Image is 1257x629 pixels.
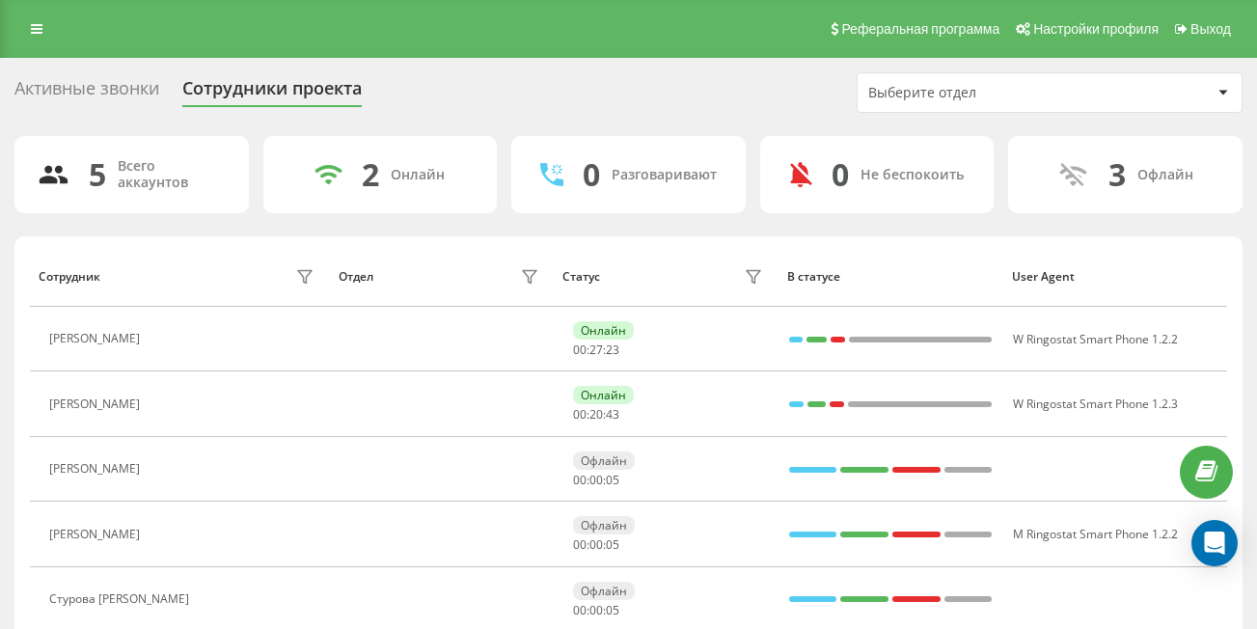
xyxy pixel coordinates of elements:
[573,604,619,617] div: : :
[612,167,717,183] div: Разговаривают
[573,406,587,423] span: 00
[832,156,849,193] div: 0
[589,342,603,358] span: 27
[573,538,619,552] div: : :
[573,536,587,553] span: 00
[89,156,106,193] div: 5
[606,406,619,423] span: 43
[583,156,600,193] div: 0
[606,342,619,358] span: 23
[573,343,619,357] div: : :
[1108,156,1126,193] div: 3
[39,270,100,284] div: Сотрудник
[118,158,226,191] div: Всего аккаунтов
[14,78,159,108] div: Активные звонки
[573,582,635,600] div: Офлайн
[562,270,600,284] div: Статус
[573,602,587,618] span: 00
[1191,520,1238,566] div: Open Intercom Messenger
[573,472,587,488] span: 00
[1137,167,1193,183] div: Офлайн
[589,406,603,423] span: 20
[391,167,445,183] div: Онлайн
[182,78,362,108] div: Сотрудники проекта
[573,321,634,340] div: Онлайн
[606,472,619,488] span: 05
[589,602,603,618] span: 00
[573,386,634,404] div: Онлайн
[573,408,619,422] div: : :
[362,156,379,193] div: 2
[1190,21,1231,37] span: Выход
[589,536,603,553] span: 00
[573,474,619,487] div: : :
[861,167,964,183] div: Не беспокоить
[1013,331,1178,347] span: W Ringostat Smart Phone 1.2.2
[841,21,999,37] span: Реферальная программа
[573,342,587,358] span: 00
[787,270,994,284] div: В статусе
[573,451,635,470] div: Офлайн
[606,602,619,618] span: 05
[868,85,1099,101] div: Выберите отдел
[573,516,635,534] div: Офлайн
[49,397,145,411] div: [PERSON_NAME]
[606,536,619,553] span: 05
[1033,21,1159,37] span: Настройки профиля
[49,528,145,541] div: [PERSON_NAME]
[1012,270,1218,284] div: User Agent
[49,462,145,476] div: [PERSON_NAME]
[49,332,145,345] div: [PERSON_NAME]
[589,472,603,488] span: 00
[1013,396,1178,412] span: W Ringostat Smart Phone 1.2.3
[339,270,373,284] div: Отдел
[1013,526,1178,542] span: M Ringostat Smart Phone 1.2.2
[49,592,194,606] div: Cтурова [PERSON_NAME]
